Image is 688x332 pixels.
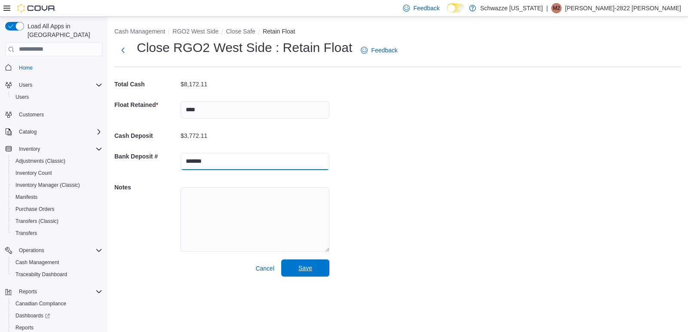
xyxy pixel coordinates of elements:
button: Users [9,91,106,103]
span: Dashboards [12,311,102,321]
div: Matthew-2822 Duran [551,3,562,13]
p: $8,172.11 [181,81,207,88]
button: Transfers [9,227,106,239]
a: Purchase Orders [12,204,58,214]
a: Transfers (Classic) [12,216,62,226]
button: Manifests [9,191,106,203]
a: Manifests [12,192,41,202]
span: Dashboards [15,312,50,319]
button: Adjustments (Classic) [9,155,106,167]
span: Adjustments (Classic) [12,156,102,166]
button: Canadian Compliance [9,298,106,310]
span: Users [15,94,29,101]
p: $3,772.11 [181,132,207,139]
span: Canadian Compliance [12,298,102,309]
span: Inventory [15,144,102,154]
button: Inventory Count [9,167,106,179]
span: Feedback [413,4,439,12]
span: Load All Apps in [GEOGRAPHIC_DATA] [24,22,102,39]
button: Retain Float [263,28,295,35]
span: Operations [15,245,102,256]
span: Inventory Manager (Classic) [15,182,80,189]
button: Reports [2,286,106,298]
button: RGO2 West Side [172,28,218,35]
a: Feedback [357,42,401,59]
a: Inventory Count [12,168,55,178]
h1: Close RGO2 West Side : Retain Float [137,39,352,56]
button: Inventory [15,144,43,154]
span: Purchase Orders [12,204,102,214]
span: Traceabilty Dashboard [12,269,102,280]
span: Users [12,92,102,102]
button: Users [2,79,106,91]
span: Customers [19,111,44,118]
button: Catalog [2,126,106,138]
h5: Cash Deposit [114,127,179,144]
a: Canadian Compliance [12,298,70,309]
span: Feedback [371,46,397,55]
button: Transfers (Classic) [9,215,106,227]
span: Cash Management [15,259,59,266]
button: Inventory [2,143,106,155]
a: Adjustments (Classic) [12,156,69,166]
button: Cash Management [9,256,106,268]
span: Users [19,82,32,88]
span: Canadian Compliance [15,300,66,307]
a: Home [15,63,36,73]
a: Users [12,92,32,102]
span: Traceabilty Dashboard [15,271,67,278]
button: Purchase Orders [9,203,106,215]
span: Inventory Manager (Classic) [12,180,102,190]
img: Cova [17,4,56,12]
button: Users [15,80,36,90]
nav: An example of EuiBreadcrumbs [114,27,681,37]
span: Cash Management [12,257,102,268]
button: Save [281,259,329,277]
a: Cash Management [12,257,62,268]
button: Customers [2,108,106,121]
span: Customers [15,109,102,120]
button: Close Safe [226,28,255,35]
button: Operations [2,244,106,256]
span: Home [19,64,33,71]
span: Operations [19,247,44,254]
span: Purchase Orders [15,206,55,213]
span: Users [15,80,102,90]
h5: Notes [114,179,179,196]
a: Transfers [12,228,40,238]
button: Home [2,61,106,74]
span: Transfers [12,228,102,238]
span: Catalog [19,128,37,135]
button: Inventory Manager (Classic) [9,179,106,191]
a: Dashboards [12,311,53,321]
button: Traceabilty Dashboard [9,268,106,280]
button: Operations [15,245,48,256]
span: Inventory Count [12,168,102,178]
a: Dashboards [9,310,106,322]
h5: Float Retained [114,96,179,113]
span: Manifests [15,194,37,201]
span: Save [298,264,312,272]
span: Transfers (Classic) [15,218,58,225]
span: Inventory Count [15,170,52,177]
span: Reports [15,324,34,331]
p: Schwazze [US_STATE] [480,3,543,13]
span: Reports [19,288,37,295]
a: Customers [15,110,47,120]
button: Cancel [252,260,278,277]
span: Catalog [15,127,102,137]
span: Transfers [15,230,37,237]
span: Reports [15,286,102,297]
span: Manifests [12,192,102,202]
span: M2 [553,3,560,13]
span: Home [15,62,102,73]
input: Dark Mode [447,3,465,12]
a: Traceabilty Dashboard [12,269,71,280]
button: Cash Management [114,28,165,35]
span: Inventory [19,146,40,152]
button: Catalog [15,127,40,137]
span: Transfers (Classic) [12,216,102,226]
p: | [546,3,548,13]
button: Reports [15,286,40,297]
